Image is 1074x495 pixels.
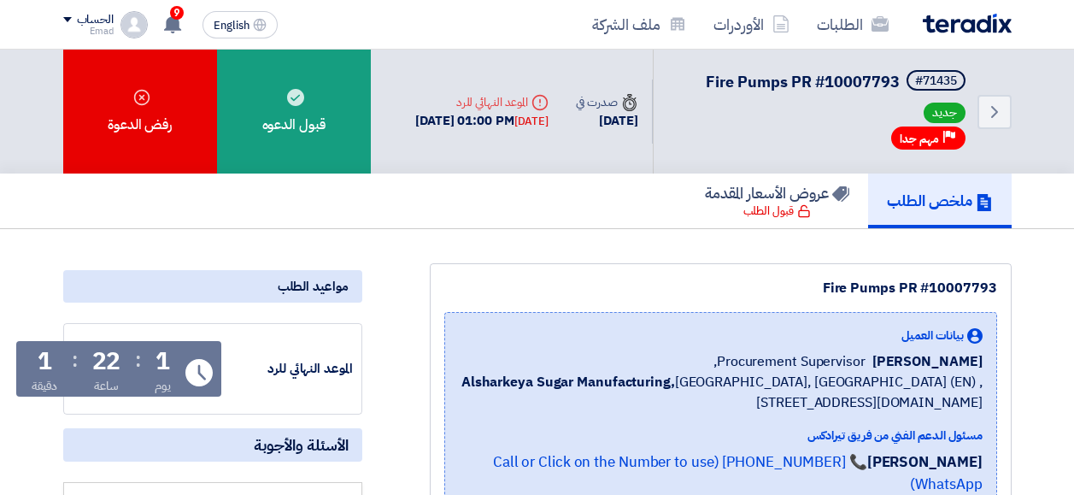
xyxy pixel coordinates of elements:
a: الطلبات [803,4,902,44]
div: [DATE] [576,111,637,131]
div: 1 [38,350,52,374]
div: [DATE] [514,113,549,130]
span: 9 [170,6,184,20]
span: بيانات العميل [901,327,964,345]
a: 📞 [PHONE_NUMBER] (Call or Click on the Number to use WhatsApp) [493,451,983,495]
span: [PERSON_NAME] [872,351,983,372]
span: مهم جدا [900,131,939,147]
div: صدرت في [576,93,637,111]
div: قبول الدعوه [217,50,371,174]
div: مسئول الدعم الفني من فريق تيرادكس [459,427,983,445]
span: English [214,20,249,32]
div: 1 [156,350,170,374]
strong: [PERSON_NAME] [867,451,983,473]
img: profile_test.png [120,11,148,38]
h5: Fire Pumps PR #10007793 [706,70,969,94]
div: : [135,345,141,375]
div: دقيقة [32,377,58,395]
div: [DATE] 01:00 PM [415,111,549,131]
div: الموعد النهائي للرد [415,93,549,111]
div: يوم [155,377,171,395]
h5: عروض الأسعار المقدمة [705,183,849,203]
img: Teradix logo [923,14,1012,33]
div: Emad [63,27,114,36]
span: جديد [924,103,965,123]
div: 22 [92,350,121,374]
span: Procurement Supervisor, [713,351,866,372]
div: : [72,345,78,375]
a: ملخص الطلب [868,174,1012,228]
b: Alsharkeya Sugar Manufacturing, [461,372,675,392]
div: الحساب [77,13,114,27]
h5: ملخص الطلب [887,191,993,210]
span: [GEOGRAPHIC_DATA], [GEOGRAPHIC_DATA] (EN) ,[STREET_ADDRESS][DOMAIN_NAME] [459,372,983,413]
a: الأوردرات [700,4,803,44]
div: #71435 [915,75,957,87]
span: Fire Pumps PR #10007793 [706,70,900,93]
span: الأسئلة والأجوبة [254,435,349,455]
div: قبول الطلب [743,203,811,220]
div: Fire Pumps PR #10007793 [444,278,997,298]
div: ساعة [94,377,119,395]
div: الموعد النهائي للرد [225,359,353,379]
a: ملف الشركة [578,4,700,44]
div: مواعيد الطلب [63,270,362,303]
a: عروض الأسعار المقدمة قبول الطلب [686,174,868,228]
button: English [202,11,278,38]
div: رفض الدعوة [63,50,217,174]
